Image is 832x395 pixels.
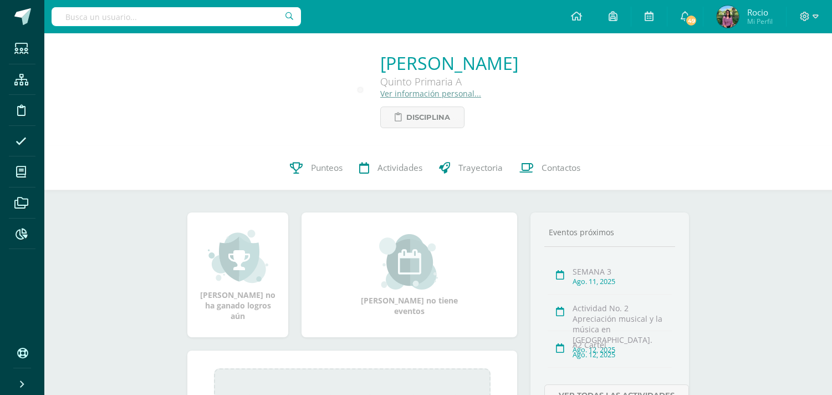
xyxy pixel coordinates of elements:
div: Ago. 12, 2025 [573,350,672,359]
span: 49 [685,14,697,27]
span: Rocio [747,7,773,18]
img: event_small.png [379,234,440,290]
span: Actividades [377,162,422,174]
div: [PERSON_NAME] no tiene eventos [354,234,465,316]
img: achievement_small.png [208,229,268,284]
a: Disciplina [380,107,465,128]
div: Actividad No. 2 Apreciación musical y la música en [GEOGRAPHIC_DATA]. [573,303,672,345]
a: Punteos [282,146,351,190]
div: [PERSON_NAME] no ha ganado logros aún [198,229,277,321]
div: SEMANA 3 [573,266,672,277]
span: Mi Perfil [747,17,773,26]
span: Punteos [311,162,343,174]
img: ed5d616ba0f764b5d7c97a1e5ffb2c75.png [717,6,739,28]
input: Busca un usuario... [52,7,301,26]
a: [PERSON_NAME] [380,51,518,75]
span: Trayectoria [458,162,503,174]
a: Ver información personal... [380,88,481,99]
div: Quinto Primaria A [380,75,518,88]
a: Trayectoria [431,146,511,190]
a: Contactos [511,146,589,190]
div: Ago. 11, 2025 [573,277,672,286]
div: Eventos próximos [544,227,675,237]
span: Disciplina [406,107,450,128]
div: A2 Cartel [573,340,672,350]
span: Contactos [542,162,580,174]
a: Actividades [351,146,431,190]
